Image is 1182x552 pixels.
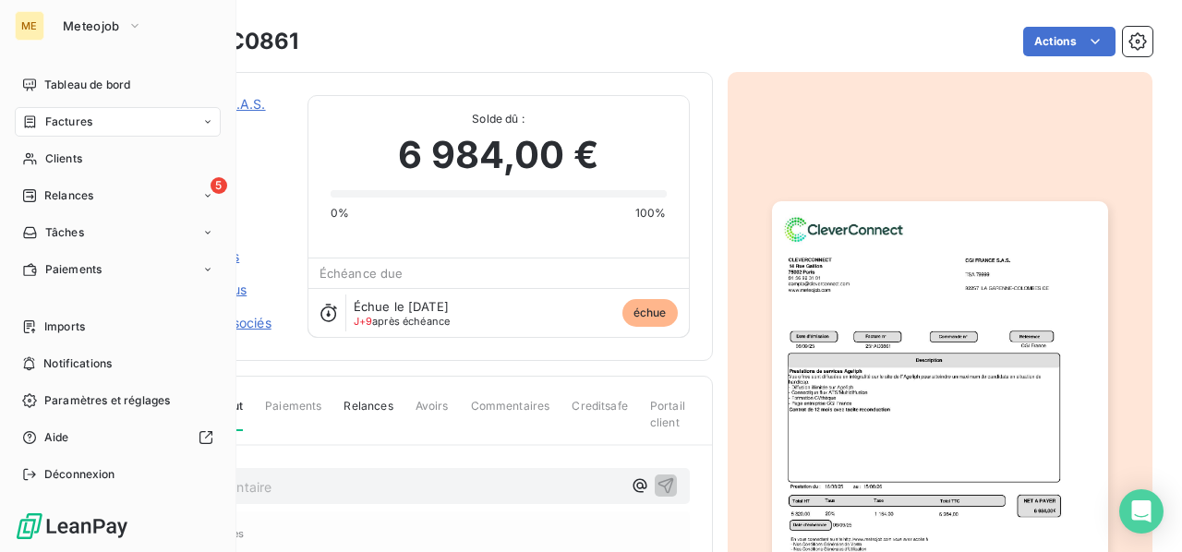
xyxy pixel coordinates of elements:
span: Portail client [650,398,690,446]
button: Actions [1023,27,1116,56]
span: Relances [44,187,93,204]
span: après échéance [354,316,451,327]
span: Paiements [45,261,102,278]
span: Paiements [265,398,321,429]
span: Échéance due [320,266,404,281]
img: Logo LeanPay [15,511,129,541]
span: Factures [45,114,92,130]
span: Avoirs [416,398,449,429]
span: Imports [44,318,85,335]
span: Paramètres et réglages [44,392,170,409]
span: J+9 [354,315,372,328]
span: Commentaires [471,398,550,429]
span: Solde dû : [331,111,667,127]
span: Tâches [45,224,84,241]
span: 100% [635,205,667,222]
a: Aide [15,423,221,452]
span: Échue le [DATE] [354,299,449,314]
span: 6 984,00 € [398,127,598,183]
span: Déconnexion [44,466,115,483]
div: Open Intercom Messenger [1119,489,1164,534]
span: Tableau de bord [44,77,130,93]
span: 5 [211,177,227,194]
span: Aide [44,429,69,446]
span: Relances [344,398,392,429]
div: ME [15,11,44,41]
span: Creditsafe [572,398,628,429]
span: Meteojob [63,18,120,33]
span: échue [622,299,678,327]
span: 0% [331,205,349,222]
span: Notifications [43,355,112,372]
span: Clients [45,150,82,167]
